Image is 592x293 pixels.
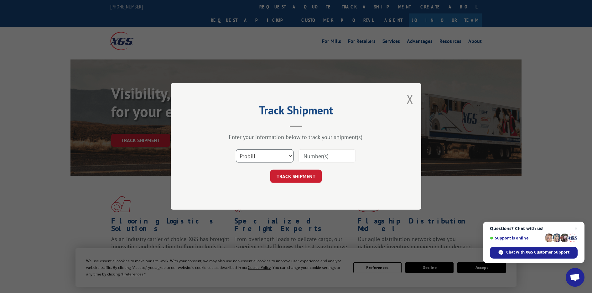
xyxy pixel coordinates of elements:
[572,225,580,232] span: Close chat
[490,226,578,231] span: Questions? Chat with us!
[298,150,356,163] input: Number(s)
[490,247,578,259] div: Chat with XGS Customer Support
[490,236,543,240] span: Support is online
[506,249,569,255] span: Chat with XGS Customer Support
[202,106,390,118] h2: Track Shipment
[566,268,584,287] div: Open chat
[202,134,390,141] div: Enter your information below to track your shipment(s).
[407,91,413,107] button: Close modal
[270,170,322,183] button: TRACK SHIPMENT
